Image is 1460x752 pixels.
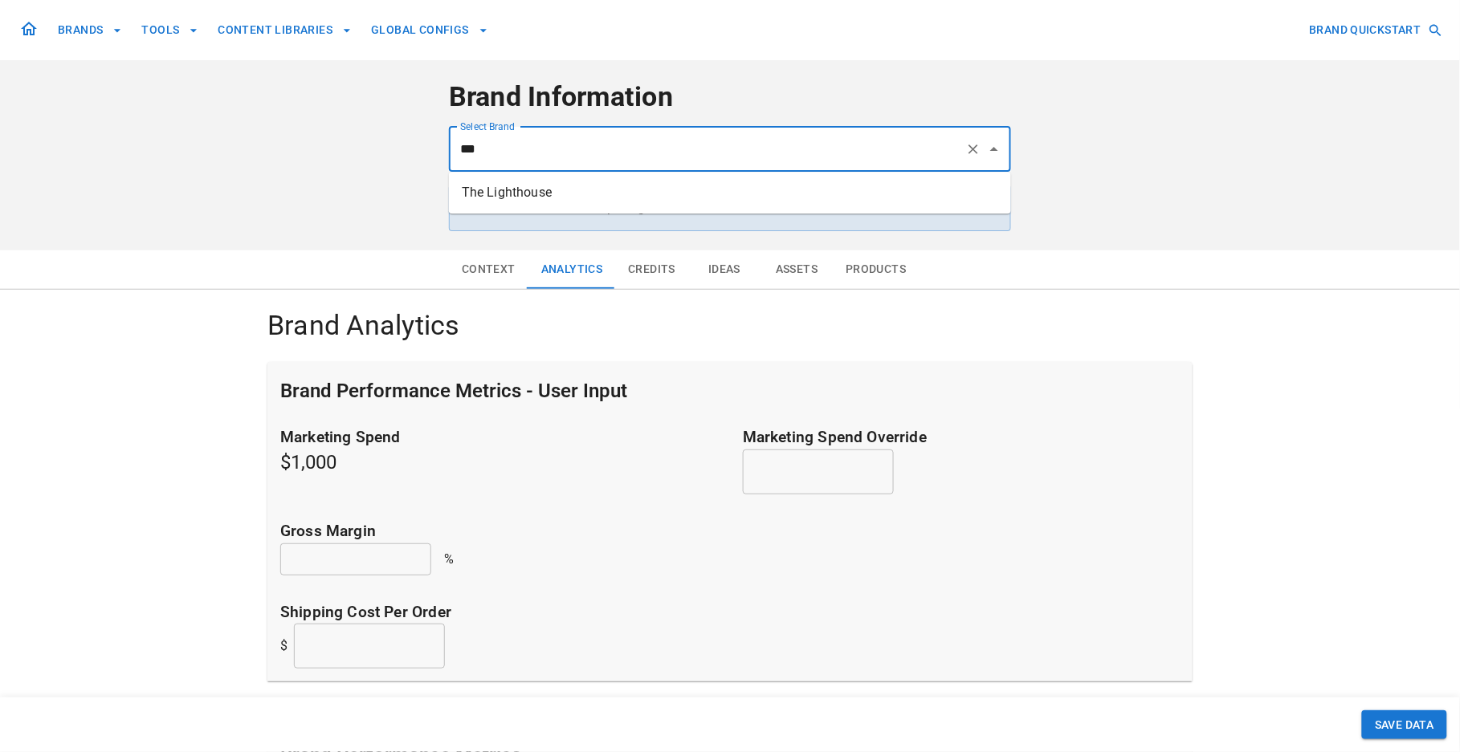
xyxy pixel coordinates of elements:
li: The Lighthouse [449,178,1011,207]
p: % [444,550,454,569]
button: Assets [761,250,833,289]
div: Brand Performance Metrics - User Input [267,362,1193,420]
button: TOOLS [135,15,205,45]
button: Context [449,250,528,289]
button: BRANDS [51,15,128,45]
button: Credits [615,250,688,289]
p: Shipping cost per order [280,601,1180,624]
button: CONTENT LIBRARIES [211,15,358,45]
button: BRAND QUICKSTART [1303,15,1447,45]
button: Analytics [528,250,616,289]
h5: $1,000 [280,426,717,494]
button: Products [833,250,919,289]
h4: Brand Analytics [267,309,1193,343]
button: Clear [962,138,985,161]
button: Ideas [688,250,761,289]
p: Marketing Spend Override [743,426,1180,449]
button: Close [983,138,1005,161]
h5: Brand Performance Metrics - User Input [280,378,627,404]
strong: Brand ID: [463,200,517,215]
button: SAVE DATA [1362,710,1447,740]
p: Gross margin [280,520,1180,543]
label: Select Brand [460,120,515,133]
h4: Brand Information [449,80,1011,114]
button: GLOBAL CONFIGS [365,15,495,45]
p: Marketing Spend [280,426,717,449]
p: $ [280,636,288,656]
